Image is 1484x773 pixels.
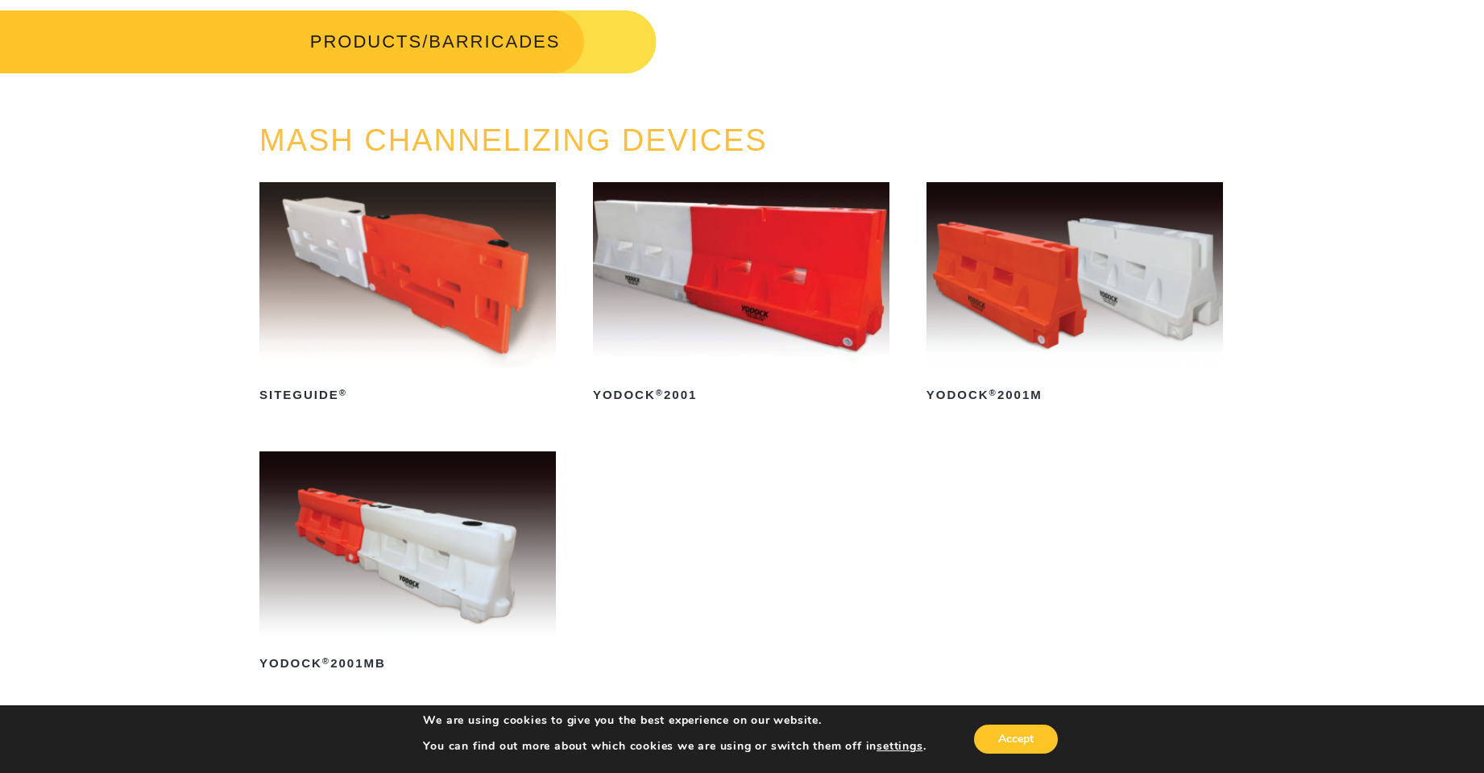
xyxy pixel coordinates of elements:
[259,651,556,677] h2: Yodock 2001MB
[593,382,889,408] h2: Yodock 2001
[423,739,926,754] p: You can find out more about which cookies we are using or switch them off in .
[974,725,1058,754] button: Accept
[877,739,922,754] button: settings
[989,388,997,397] sup: ®
[310,31,422,52] a: PRODUCTS
[593,182,889,368] img: Yodock 2001 Water Filled Barrier and Barricade
[429,31,560,52] span: BARRICADES
[926,182,1223,408] a: Yodock®2001M
[259,123,768,157] a: MASH CHANNELIZING DEVICES
[593,182,889,408] a: Yodock®2001
[656,388,664,397] sup: ®
[322,656,330,666] sup: ®
[259,182,556,408] a: SiteGuide®
[339,388,347,397] sup: ®
[926,382,1223,408] h2: Yodock 2001M
[259,451,556,677] a: Yodock®2001MB
[423,713,926,728] p: We are using cookies to give you the best experience on our website.
[259,382,556,408] h2: SiteGuide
